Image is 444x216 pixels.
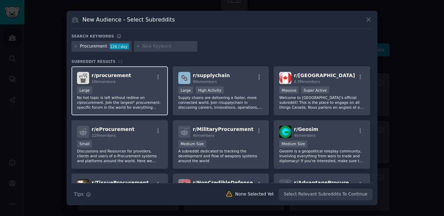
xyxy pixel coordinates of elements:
[178,72,190,84] img: supplychain
[193,73,230,78] span: r/ supplychain
[92,80,116,84] span: 18k members
[294,180,363,185] span: r/ AdvantageProcurement
[178,179,190,191] img: NonCredibleDefense
[193,80,217,84] span: 90k members
[71,59,116,64] span: Subreddit Results
[279,72,291,84] img: canada
[279,140,307,148] div: Medium Size
[279,126,291,138] img: Geosim
[294,126,318,132] span: r/ Geosim
[178,140,206,148] div: Medium Size
[77,86,92,94] div: Large
[77,179,89,191] img: TissueProcurement
[178,95,264,110] p: Supply chains are delivering a faster, more connected world. Join r/supplychain in discussing car...
[92,133,116,138] span: 229 members
[71,34,114,39] h3: Search keywords
[193,180,253,185] span: r/ NonCredibleDefense
[235,191,274,198] div: None Selected Yet
[83,16,175,23] h3: New Audience - Select Subreddits
[178,86,194,94] div: Large
[77,95,162,110] p: No hot topic is left without redline on r/procurement. Join the largest* procurement-specific for...
[294,133,316,138] span: 4k members
[193,126,254,132] span: r/ MilitaryProcurement
[294,80,320,84] span: 4.3M members
[118,59,123,64] span: 12
[74,191,84,198] span: Tips
[77,140,92,148] div: Small
[92,73,131,78] span: r/ procurement
[294,73,355,78] span: r/ [GEOGRAPHIC_DATA]
[110,43,129,50] div: 126 / day
[301,86,329,94] div: Super Active
[80,43,107,50] div: Procurement
[196,86,224,94] div: High Activity
[178,149,264,163] p: A subreddit dedicated to tracking the development and flow of weapons systems around the world
[92,180,149,185] span: r/ TissueProcurement
[77,72,89,84] img: procurement
[193,133,215,138] span: 4k members
[279,149,365,163] p: Geosim is a geopolitical roleplay community, involving everything from wars to trade and diplomac...
[92,126,135,132] span: r/ eProcurement
[71,188,93,200] button: Tips
[142,43,195,50] input: New Keyword
[77,149,162,163] p: Discussions and Resources for providers, clients and users of e-Procurement systems and platforms...
[279,86,299,94] div: Massive
[279,95,365,110] p: Welcome to [GEOGRAPHIC_DATA]’s official subreddit! This is the place to engage on all things Cana...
